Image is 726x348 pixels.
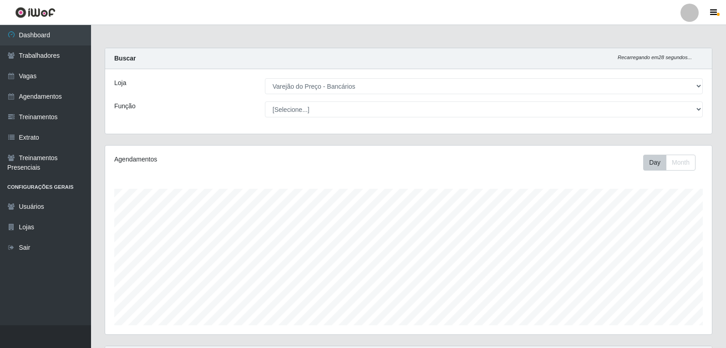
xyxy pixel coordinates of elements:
[643,155,696,171] div: First group
[114,55,136,62] strong: Buscar
[643,155,666,171] button: Day
[15,7,56,18] img: CoreUI Logo
[114,101,136,111] label: Função
[618,55,692,60] i: Recarregando em 28 segundos...
[666,155,696,171] button: Month
[643,155,703,171] div: Toolbar with button groups
[114,155,351,164] div: Agendamentos
[114,78,126,88] label: Loja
